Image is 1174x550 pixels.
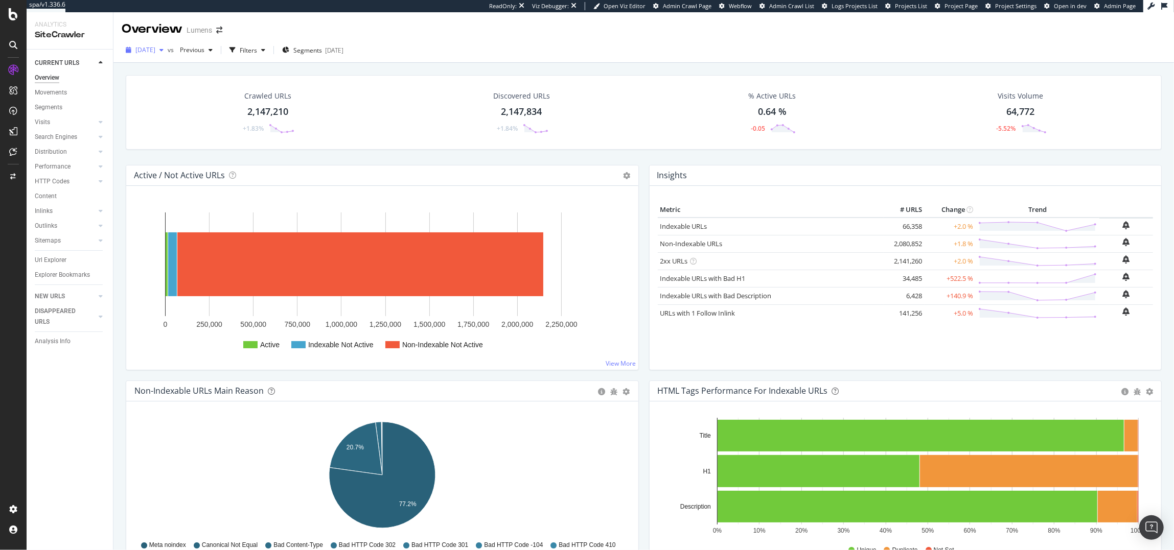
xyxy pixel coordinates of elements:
[247,105,288,118] div: 2,147,210
[457,320,489,328] text: 1,750,000
[35,147,67,157] div: Distribution
[769,2,814,10] span: Admin Crawl List
[35,73,59,83] div: Overview
[489,2,517,10] div: ReadOnly:
[202,541,258,549] span: Canonical Not Equal
[998,91,1043,101] div: Visits Volume
[35,20,105,29] div: Analytics
[935,2,978,10] a: Project Page
[884,304,925,322] td: 141,256
[35,161,96,172] a: Performance
[880,527,892,534] text: 40%
[278,42,348,58] button: Segments[DATE]
[293,46,322,55] span: Segments
[963,527,976,534] text: 60%
[35,87,106,98] a: Movements
[925,218,976,235] td: +2.0 %
[925,304,976,322] td: +5.0 %
[399,500,417,508] text: 77.2%
[35,255,106,266] a: Url Explorer
[985,2,1037,10] a: Project Settings
[243,124,264,133] div: +1.83%
[134,418,630,536] svg: A chart.
[484,541,543,549] span: Bad HTTP Code -104
[1146,388,1153,395] div: gear
[1044,2,1087,10] a: Open in dev
[273,541,323,549] span: Bad Content-Type
[326,320,357,328] text: 1,000,000
[35,147,96,157] a: Distribution
[35,87,67,98] div: Movements
[884,252,925,270] td: 2,141,260
[35,336,71,347] div: Analysis Info
[347,444,364,451] text: 20.7%
[703,468,711,475] text: H1
[187,25,212,35] div: Lumens
[660,308,735,318] a: URLs with 1 Follow Inlink
[559,541,616,549] span: Bad HTTP Code 410
[35,73,106,83] a: Overview
[624,172,631,179] i: Options
[657,169,687,182] h4: Insights
[884,287,925,304] td: 6,428
[945,2,978,10] span: Project Page
[35,58,79,68] div: CURRENT URLS
[658,386,828,396] div: HTML Tags Performance for Indexable URLs
[35,117,50,128] div: Visits
[501,105,542,118] div: 2,147,834
[1131,527,1146,534] text: 100%
[35,206,53,217] div: Inlinks
[370,320,401,328] text: 1,250,000
[660,239,723,248] a: Non-Indexable URLs
[895,2,927,10] span: Projects List
[35,132,96,142] a: Search Engines
[532,2,569,10] div: Viz Debugger:
[35,161,71,172] div: Performance
[699,432,711,439] text: Title
[995,2,1037,10] span: Project Settings
[1123,273,1130,281] div: bell-plus
[795,527,808,534] text: 20%
[1123,307,1130,316] div: bell-plus
[35,117,96,128] a: Visits
[134,202,630,362] div: A chart.
[35,102,106,113] a: Segments
[1054,2,1087,10] span: Open in dev
[1123,238,1130,246] div: bell-plus
[658,418,1154,536] svg: A chart.
[1094,2,1136,10] a: Admin Page
[1134,388,1141,395] div: bug
[680,503,710,510] text: Description
[712,527,722,534] text: 0%
[729,2,752,10] span: Webflow
[1139,515,1164,540] div: Open Intercom Messenger
[1123,221,1130,229] div: bell-plus
[325,46,343,55] div: [DATE]
[1123,255,1130,264] div: bell-plus
[660,274,746,283] a: Indexable URLs with Bad H1
[922,527,934,534] text: 50%
[611,388,618,395] div: bug
[658,202,884,218] th: Metric
[35,176,70,187] div: HTTP Codes
[753,527,765,534] text: 10%
[149,541,186,549] span: Meta noindex
[884,218,925,235] td: 66,358
[663,2,711,10] span: Admin Crawl Page
[35,191,57,202] div: Content
[925,252,976,270] td: +2.0 %
[660,222,707,231] a: Indexable URLs
[719,2,752,10] a: Webflow
[413,320,445,328] text: 1,500,000
[35,235,61,246] div: Sitemaps
[240,46,257,55] div: Filters
[593,2,646,10] a: Open Viz Editor
[1006,527,1018,534] text: 70%
[884,235,925,252] td: 2,080,852
[925,235,976,252] td: +1.8 %
[997,124,1016,133] div: -5.52%
[35,306,96,327] a: DISAPPEARED URLS
[1104,2,1136,10] span: Admin Page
